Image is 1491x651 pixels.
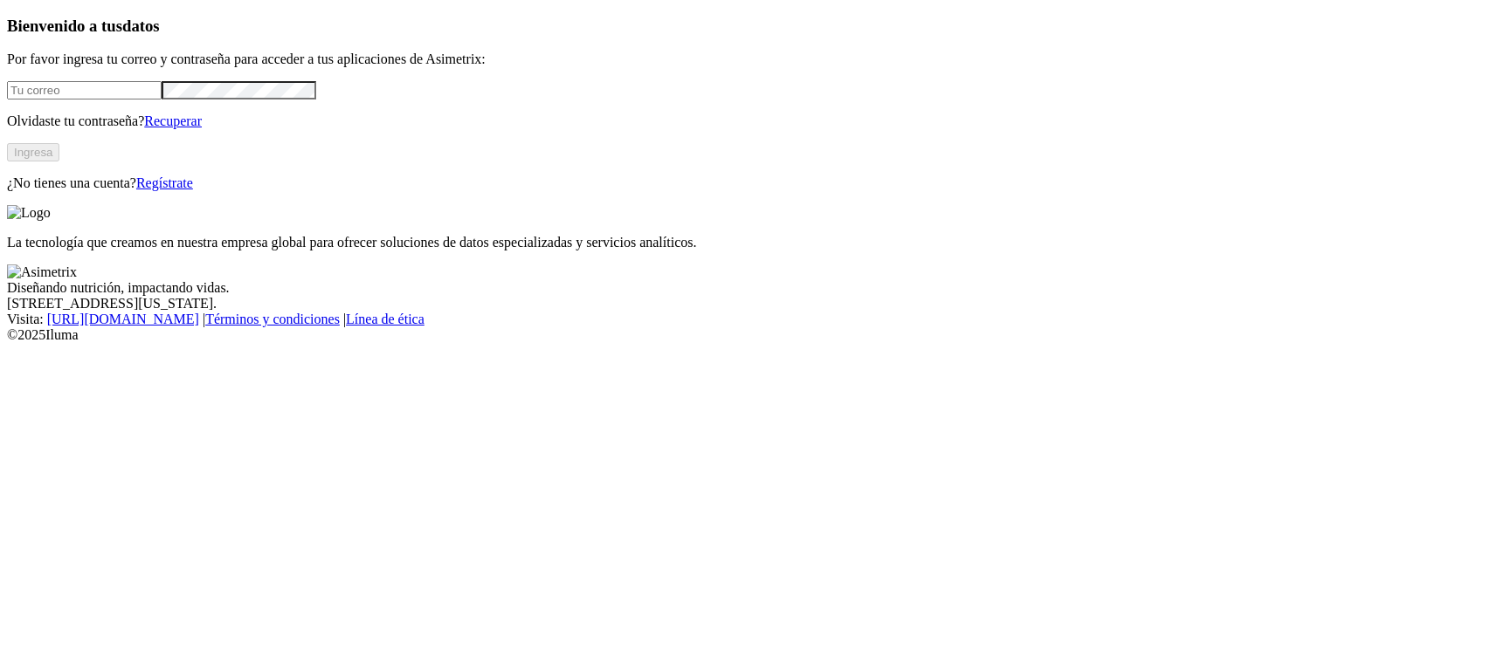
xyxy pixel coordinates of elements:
[7,327,1484,343] div: © 2025 Iluma
[346,312,425,326] a: Línea de ética
[144,113,202,128] a: Recuperar
[7,296,1484,312] div: [STREET_ADDRESS][US_STATE].
[7,113,1484,129] p: Olvidaste tu contraseña?
[205,312,340,326] a: Términos y condiciones
[7,81,162,99] input: Tu correo
[7,205,51,221] img: Logo
[7,175,1484,191] p: ¿No tienes una cuenta?
[7,312,1484,327] div: Visita : | |
[7,264,77,280] img: Asimetrix
[7,143,59,161] button: Ingresa
[136,175,193,190] a: Regístrate
[47,312,199,326] a: [URL][DOMAIN_NAME]
[7,235,1484,250] p: La tecnología que creamos en nuestra empresa global para ofrecer soluciones de datos especializad...
[7,280,1484,296] div: Diseñando nutrición, impactando vidas.
[7,17,1484,36] h3: Bienvenido a tus
[122,17,160,35] span: datos
[7,51,1484,67] p: Por favor ingresa tu correo y contraseña para acceder a tus aplicaciones de Asimetrix:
